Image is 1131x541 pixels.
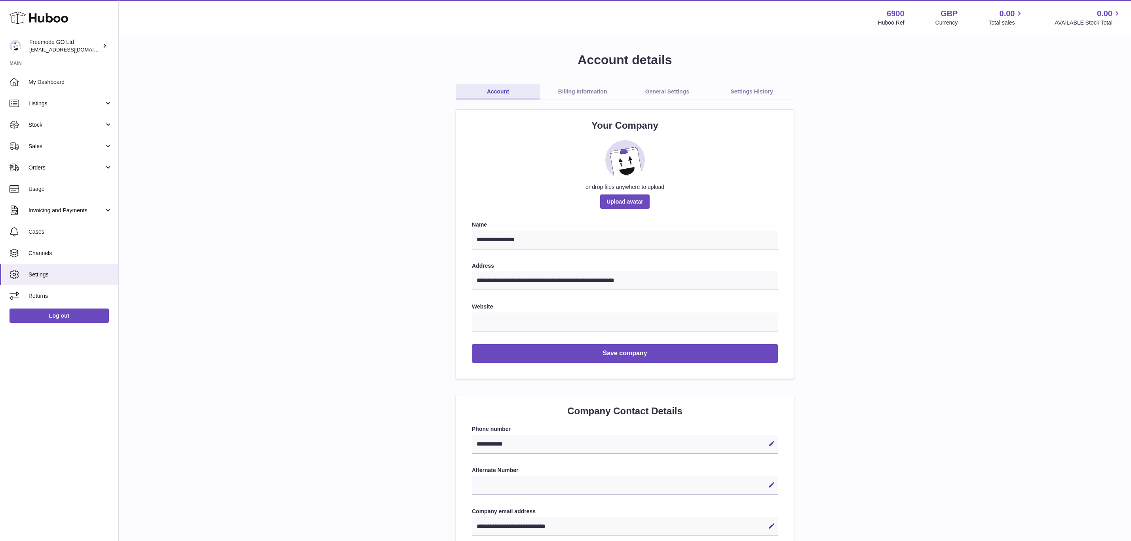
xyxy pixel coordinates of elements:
[29,143,104,150] span: Sales
[472,405,778,417] h2: Company Contact Details
[1097,8,1112,19] span: 0.00
[131,51,1118,69] h1: Account details
[472,425,778,433] label: Phone number
[10,40,21,52] img: internalAdmin-6900@internal.huboo.com
[29,292,112,300] span: Returns
[600,194,650,209] span: Upload avatar
[540,84,625,99] a: Billing Information
[29,78,112,86] span: My Dashboard
[29,250,112,257] span: Channels
[1055,8,1121,27] a: 0.00 AVAILABLE Stock Total
[29,185,112,193] span: Usage
[1055,19,1121,27] span: AVAILABLE Stock Total
[456,84,540,99] a: Account
[605,140,645,180] img: placeholder_image.svg
[709,84,794,99] a: Settings History
[29,100,104,107] span: Listings
[10,309,109,323] a: Log out
[472,183,778,191] div: or drop files anywhere to upload
[472,119,778,132] h2: Your Company
[29,46,116,53] span: [EMAIL_ADDRESS][DOMAIN_NAME]
[988,8,1024,27] a: 0.00 Total sales
[887,8,905,19] strong: 6900
[625,84,710,99] a: General Settings
[988,19,1024,27] span: Total sales
[878,19,905,27] div: Huboo Ref
[29,207,104,214] span: Invoicing and Payments
[29,121,104,129] span: Stock
[472,221,778,229] label: Name
[29,228,112,236] span: Cases
[941,8,958,19] strong: GBP
[472,262,778,270] label: Address
[472,467,778,474] label: Alternate Number
[935,19,958,27] div: Currency
[472,303,778,311] label: Website
[29,164,104,171] span: Orders
[1000,8,1015,19] span: 0.00
[29,271,112,278] span: Settings
[472,344,778,363] button: Save company
[472,508,778,515] label: Company email address
[29,38,101,53] div: Freemode GO Ltd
